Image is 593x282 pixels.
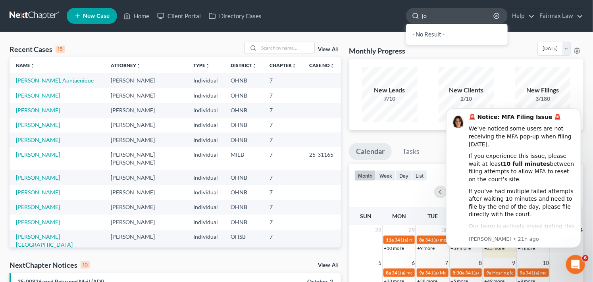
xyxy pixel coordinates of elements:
[104,88,187,103] td: [PERSON_NAME]
[252,63,257,68] i: unfold_more
[16,219,60,225] a: [PERSON_NAME]
[205,63,210,68] i: unfold_more
[263,88,303,103] td: 7
[427,213,438,219] span: Tue
[104,147,187,170] td: [PERSON_NAME] [PERSON_NAME]
[362,86,418,95] div: New Leads
[392,213,406,219] span: Mon
[408,225,416,235] span: 29
[259,42,314,54] input: Search by name...
[508,9,535,23] a: Help
[535,9,583,23] a: Fairmax Law
[187,230,224,252] td: Individual
[386,237,394,243] span: 11a
[136,63,141,68] i: unfold_more
[187,200,224,215] td: Individual
[354,170,376,181] button: month
[263,103,303,117] td: 7
[515,86,571,95] div: New Filings
[187,118,224,132] td: Individual
[224,103,263,117] td: OHNB
[224,185,263,200] td: OHNB
[422,8,495,23] input: Search by name...
[187,170,224,185] td: Individual
[362,95,418,103] div: 7/10
[224,200,263,215] td: OHNB
[224,132,263,147] td: OHNB
[303,147,341,170] td: 25-31165
[104,230,187,252] td: [PERSON_NAME]
[270,62,296,68] a: Chapterunfold_more
[16,121,60,128] a: [PERSON_NAME]
[263,118,303,132] td: 7
[384,245,404,251] a: +10 more
[187,132,224,147] td: Individual
[16,136,60,143] a: [PERSON_NAME]
[395,237,471,243] span: 341(a) meeting for [PERSON_NAME]
[376,170,396,181] button: week
[292,63,296,68] i: unfold_more
[395,143,427,160] a: Tasks
[187,147,224,170] td: Individual
[263,132,303,147] td: 7
[205,9,266,23] a: Directory Cases
[224,118,263,132] td: OHNB
[224,88,263,103] td: OHNB
[377,258,382,268] span: 5
[104,118,187,132] td: [PERSON_NAME]
[542,258,550,268] span: 10
[111,62,141,68] a: Attorneyunfold_more
[309,62,335,68] a: Case Nounfold_more
[520,270,525,276] span: 9a
[263,200,303,215] td: 7
[187,103,224,117] td: Individual
[187,185,224,200] td: Individual
[486,270,491,276] span: 9a
[104,170,187,185] td: [PERSON_NAME]
[224,215,263,229] td: OHNB
[412,170,427,181] button: list
[187,73,224,88] td: Individual
[263,147,303,170] td: 7
[231,62,257,68] a: Districtunfold_more
[83,13,110,19] span: New Case
[263,73,303,88] td: 7
[16,151,60,158] a: [PERSON_NAME]
[224,170,263,185] td: OHNB
[512,258,516,268] span: 9
[16,203,60,210] a: [PERSON_NAME]
[349,143,392,160] a: Calendar
[224,73,263,88] td: OHNB
[396,170,412,181] button: day
[419,270,424,276] span: 9a
[104,215,187,229] td: [PERSON_NAME]
[419,237,424,243] span: 8a
[515,95,571,103] div: 3/180
[30,63,35,68] i: unfold_more
[187,215,224,229] td: Individual
[425,270,535,276] span: 341(a) Meeting for Rayneshia [GEOGRAPHIC_DATA]
[16,92,60,99] a: [PERSON_NAME]
[318,47,338,52] a: View All
[224,230,263,252] td: OHSB
[153,9,205,23] a: Client Portal
[349,46,405,56] h3: Monthly Progress
[360,213,372,219] span: Sun
[411,258,416,268] span: 6
[406,24,508,45] div: - No Result -
[10,44,65,54] div: Recent Cases
[16,77,94,84] a: [PERSON_NAME], Aunjaenique
[10,260,90,270] div: NextChapter Notices
[582,255,589,261] span: 6
[439,95,494,103] div: 2/10
[224,147,263,170] td: MIEB
[119,9,153,23] a: Home
[16,233,73,248] a: [PERSON_NAME][GEOGRAPHIC_DATA]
